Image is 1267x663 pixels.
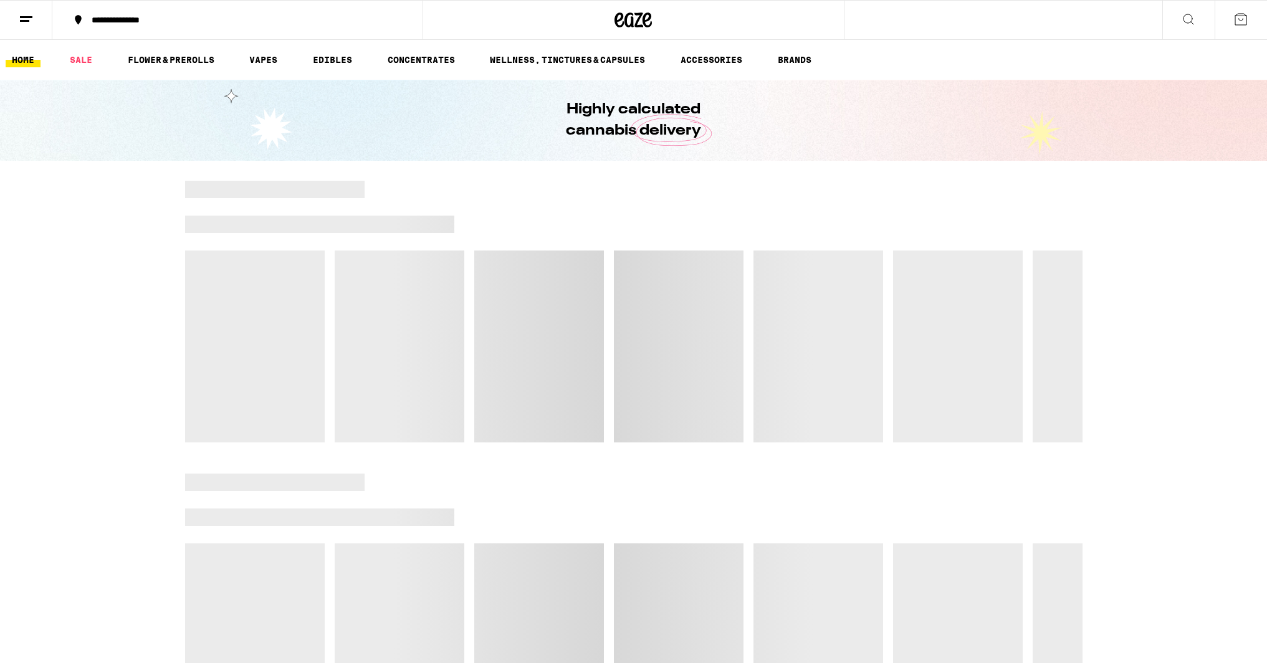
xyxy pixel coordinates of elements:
h1: Highly calculated cannabis delivery [531,99,737,141]
a: EDIBLES [307,52,358,67]
a: WELLNESS, TINCTURES & CAPSULES [484,52,651,67]
button: BRANDS [772,52,818,67]
a: CONCENTRATES [381,52,461,67]
a: SALE [64,52,98,67]
a: VAPES [243,52,284,67]
a: FLOWER & PREROLLS [122,52,221,67]
a: ACCESSORIES [674,52,748,67]
a: HOME [6,52,41,67]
